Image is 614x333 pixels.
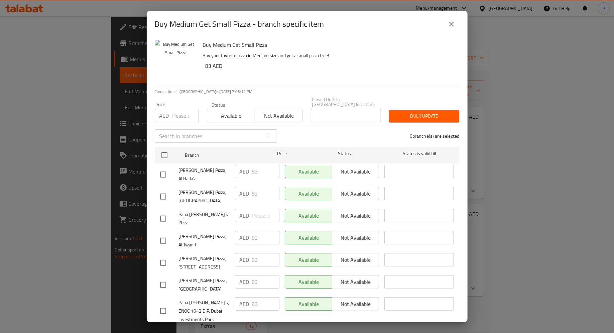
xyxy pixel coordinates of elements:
[240,212,249,220] p: AED
[179,254,230,271] span: [PERSON_NAME] Pizza, [STREET_ADDRESS]
[240,190,249,198] p: AED
[240,278,249,286] p: AED
[210,111,252,121] span: Available
[172,109,199,122] input: Please enter price
[252,165,279,178] input: Please enter price
[207,109,255,122] button: Available
[252,187,279,200] input: Please enter price
[179,232,230,249] span: [PERSON_NAME] Pizza, Al Twar 1
[252,253,279,266] input: Please enter price
[179,188,230,205] span: [PERSON_NAME] Pizza, [GEOGRAPHIC_DATA]
[155,40,198,83] img: Buy Medium Get Small Pizza
[159,112,169,120] p: AED
[240,168,249,176] p: AED
[260,149,304,158] span: Price
[203,51,454,60] p: Buy your favorite pizza in Medium size and get a small pizza free!
[389,110,459,122] button: Bulk update
[179,299,230,324] span: Papa [PERSON_NAME]'s, ENOC 1042 DIP, Dubai Investments Park
[252,209,279,222] input: Please enter price
[203,40,454,49] h6: Buy Medium Get Small Pizza
[252,231,279,244] input: Please enter price
[240,256,249,264] p: AED
[155,129,262,143] input: Search in branches
[258,111,300,121] span: Not available
[240,234,249,242] p: AED
[252,297,279,311] input: Please enter price
[179,210,230,227] span: Papa [PERSON_NAME]'s Pizza
[394,112,454,120] span: Bulk update
[410,133,460,139] p: 0 branche(s) are selected
[444,16,460,32] button: close
[310,149,379,158] span: Status
[384,149,454,158] span: Status is valid till
[179,276,230,293] span: [PERSON_NAME] Pizza , [GEOGRAPHIC_DATA]
[240,300,249,308] p: AED
[155,89,460,95] p: Current time in [GEOGRAPHIC_DATA] is [DATE] 7:03:12 PM
[179,166,230,183] span: [PERSON_NAME] Pizza, Al Bada'a
[255,109,303,122] button: Not available
[185,151,254,159] span: Branch
[155,19,324,29] h2: Buy Medium Get Small Pizza - branch specific item
[252,275,279,289] input: Please enter price
[206,61,454,71] h6: 83 AED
